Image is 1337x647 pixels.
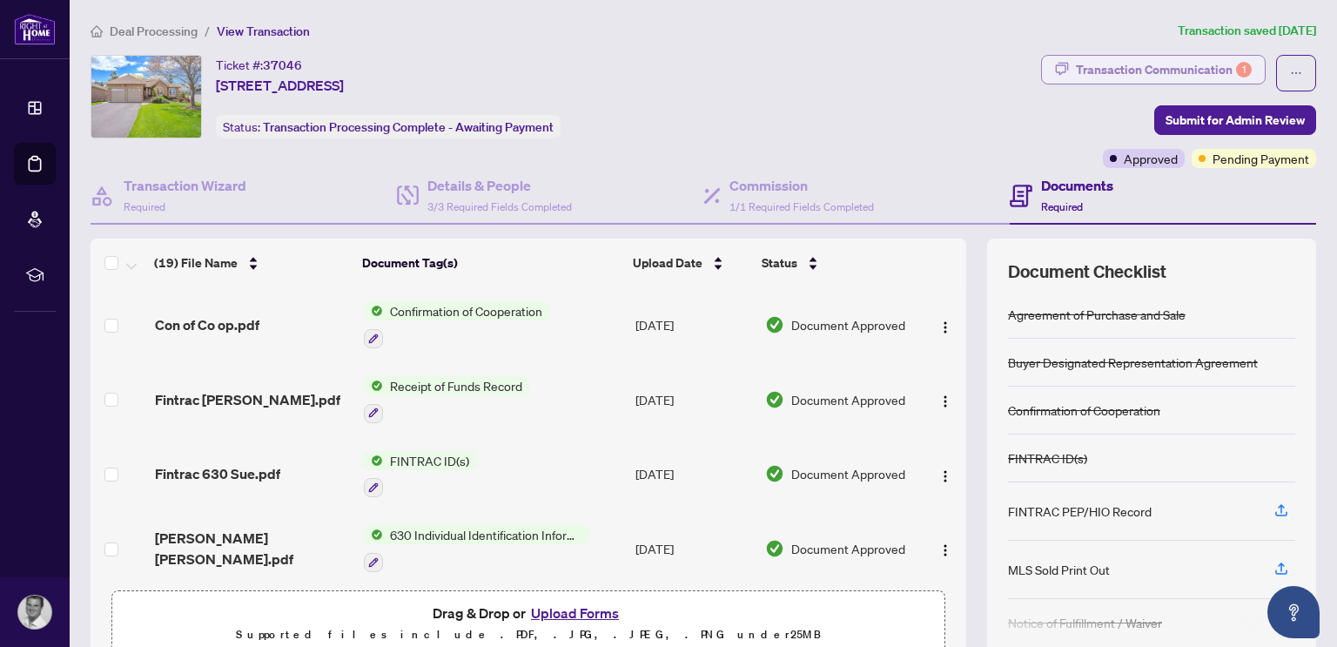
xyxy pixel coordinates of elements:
[1008,305,1186,324] div: Agreement of Purchase and Sale
[91,56,201,138] img: IMG-X12141168_1.jpg
[355,239,626,287] th: Document Tag(s)
[216,55,302,75] div: Ticket #:
[1290,67,1302,79] span: ellipsis
[1076,56,1252,84] div: Transaction Communication
[1041,200,1083,213] span: Required
[383,451,476,470] span: FINTRAC ID(s)
[791,390,905,409] span: Document Approved
[765,315,784,334] img: Document Status
[1178,21,1316,41] article: Transaction saved [DATE]
[217,24,310,39] span: View Transaction
[364,451,383,470] img: Status Icon
[755,239,915,287] th: Status
[762,253,797,273] span: Status
[526,602,624,624] button: Upload Forms
[1041,175,1113,196] h4: Documents
[1041,55,1266,84] button: Transaction Communication1
[1236,62,1252,78] div: 1
[433,602,624,624] span: Drag & Drop or
[110,24,198,39] span: Deal Processing
[1008,353,1258,372] div: Buyer Designated Representation Agreement
[364,376,383,395] img: Status Icon
[626,239,755,287] th: Upload Date
[155,528,351,569] span: [PERSON_NAME] [PERSON_NAME].pdf
[628,437,758,512] td: [DATE]
[91,25,103,37] span: home
[791,539,905,558] span: Document Approved
[1008,401,1160,420] div: Confirmation of Cooperation
[364,525,383,544] img: Status Icon
[1008,448,1087,468] div: FINTRAC ID(s)
[931,460,959,488] button: Logo
[938,543,952,557] img: Logo
[427,200,572,213] span: 3/3 Required Fields Completed
[1008,560,1110,579] div: MLS Sold Print Out
[18,596,51,629] img: Profile Icon
[1267,586,1320,638] button: Open asap
[765,390,784,409] img: Document Status
[383,525,589,544] span: 630 Individual Identification Information Record
[628,362,758,437] td: [DATE]
[205,21,210,41] li: /
[147,239,355,287] th: (19) File Name
[938,469,952,483] img: Logo
[124,200,165,213] span: Required
[124,175,246,196] h4: Transaction Wizard
[765,464,784,483] img: Document Status
[628,287,758,362] td: [DATE]
[364,301,383,320] img: Status Icon
[155,314,259,335] span: Con of Co op.pdf
[765,539,784,558] img: Document Status
[383,301,549,320] span: Confirmation of Cooperation
[263,119,554,135] span: Transaction Processing Complete - Awaiting Payment
[931,386,959,414] button: Logo
[729,200,874,213] span: 1/1 Required Fields Completed
[1154,105,1316,135] button: Submit for Admin Review
[364,451,476,498] button: Status IconFINTRAC ID(s)
[1008,613,1162,632] div: Notice of Fulfillment / Waiver
[154,253,238,273] span: (19) File Name
[938,394,952,408] img: Logo
[1124,149,1178,168] span: Approved
[14,13,56,45] img: logo
[123,624,934,645] p: Supported files include .PDF, .JPG, .JPEG, .PNG under 25 MB
[364,301,549,348] button: Status IconConfirmation of Cooperation
[263,57,302,73] span: 37046
[216,115,561,138] div: Status:
[628,511,758,586] td: [DATE]
[1008,259,1166,284] span: Document Checklist
[364,525,589,572] button: Status Icon630 Individual Identification Information Record
[364,376,529,423] button: Status IconReceipt of Funds Record
[155,463,280,484] span: Fintrac 630 Sue.pdf
[155,389,340,410] span: Fintrac [PERSON_NAME].pdf
[931,535,959,563] button: Logo
[791,315,905,334] span: Document Approved
[633,253,702,273] span: Upload Date
[931,311,959,339] button: Logo
[383,376,529,395] span: Receipt of Funds Record
[1213,149,1309,168] span: Pending Payment
[216,75,344,96] span: [STREET_ADDRESS]
[1166,106,1305,134] span: Submit for Admin Review
[729,175,874,196] h4: Commission
[791,464,905,483] span: Document Approved
[1008,502,1152,521] div: FINTRAC PEP/HIO Record
[938,320,952,334] img: Logo
[427,175,572,196] h4: Details & People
